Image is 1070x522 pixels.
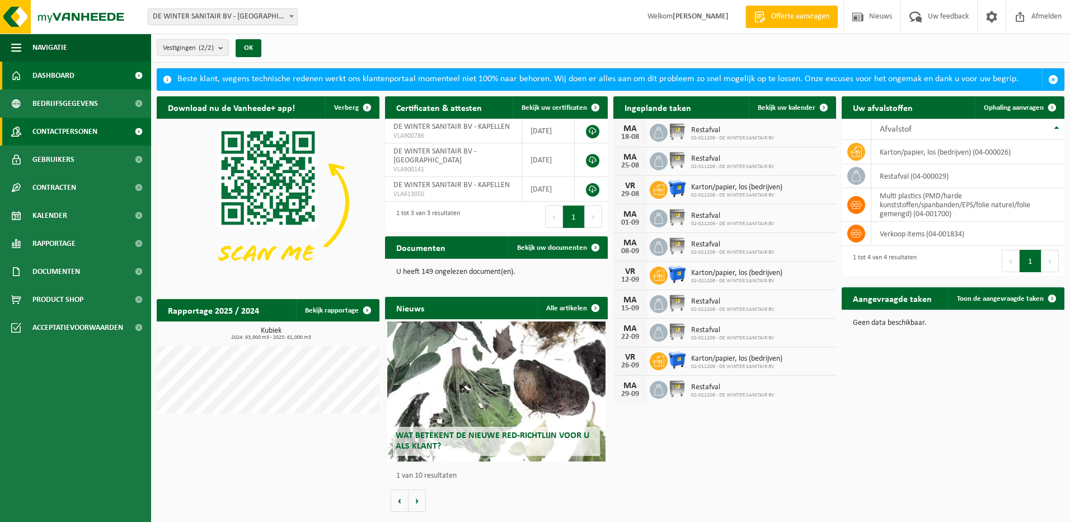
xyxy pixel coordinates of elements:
[758,104,815,111] span: Bekijk uw kalender
[157,39,229,56] button: Vestigingen(2/2)
[673,12,729,21] strong: [PERSON_NAME]
[691,221,775,227] span: 02-011209 - DE WINTER SANITAIR BV
[619,162,641,170] div: 25-08
[619,362,641,370] div: 26-09
[619,381,641,390] div: MA
[619,153,641,162] div: MA
[668,265,687,284] img: WB-1100-HPE-BE-01
[619,390,641,398] div: 29-09
[619,305,641,313] div: 15-09
[984,104,1044,111] span: Ophaling aanvragen
[409,490,426,512] button: Volgende
[391,490,409,512] button: Vorige
[749,96,835,119] a: Bekijk uw kalender
[745,6,838,28] a: Offerte aanvragen
[385,236,457,258] h2: Documenten
[948,287,1063,310] a: Toon de aangevraagde taken
[691,192,782,199] span: 02-011209 - DE WINTER SANITAIR BV
[619,181,641,190] div: VR
[619,276,641,284] div: 12-09
[853,319,1053,327] p: Geen data beschikbaar.
[157,119,379,286] img: Download de VHEPlus App
[668,122,687,141] img: WB-1100-GAL-GY-02
[619,190,641,198] div: 29-08
[32,146,74,174] span: Gebruikers
[871,140,1064,164] td: karton/papier, los (bedrijven) (04-000026)
[668,208,687,227] img: WB-1100-GAL-GY-02
[391,204,460,229] div: 1 tot 3 van 3 resultaten
[32,286,83,314] span: Product Shop
[522,143,575,177] td: [DATE]
[691,278,782,285] span: 02-011209 - DE WINTER SANITAIR BV
[537,297,607,319] a: Alle artikelen
[545,206,563,228] button: Previous
[522,104,587,111] span: Bekijk uw certificaten
[691,249,775,256] span: 02-011209 - DE WINTER SANITAIR BV
[619,333,641,341] div: 22-09
[619,239,641,248] div: MA
[1041,250,1059,272] button: Next
[32,174,76,202] span: Contracten
[199,44,214,52] count: (2/2)
[148,8,298,25] span: DE WINTER SANITAIR BV - BRASSCHAAT
[668,179,687,198] img: WB-1100-HPE-BE-01
[619,133,641,141] div: 18-08
[32,62,74,90] span: Dashboard
[619,248,641,255] div: 08-09
[691,306,775,313] span: 02-011209 - DE WINTER SANITAIR BV
[691,326,775,335] span: Restafval
[691,355,782,363] span: Karton/papier, los (bedrijven)
[871,164,1064,188] td: restafval (04-000029)
[847,249,917,273] div: 1 tot 4 van 4 resultaten
[842,96,924,118] h2: Uw afvalstoffen
[393,147,476,165] span: DE WINTER SANITAIR BV - [GEOGRAPHIC_DATA]
[32,90,98,118] span: Bedrijfsgegevens
[162,335,379,341] span: 2024: 93,900 m3 - 2025: 61,000 m3
[691,155,775,164] span: Restafval
[522,119,575,143] td: [DATE]
[396,472,602,480] p: 1 van 10 resultaten
[1002,250,1020,272] button: Previous
[522,177,575,202] td: [DATE]
[32,34,67,62] span: Navigatie
[668,379,687,398] img: WB-1100-GAL-GY-02
[396,268,597,276] p: U heeft 149 ongelezen document(en).
[619,296,641,305] div: MA
[393,123,510,131] span: DE WINTER SANITAIR BV - KAPELLEN
[396,431,589,451] span: Wat betekent de nieuwe RED-richtlijn voor u als klant?
[619,219,641,227] div: 01-09
[32,314,123,342] span: Acceptatievoorwaarden
[32,230,76,258] span: Rapportage
[296,299,378,321] a: Bekijk rapportage
[691,212,775,221] span: Restafval
[385,96,493,118] h2: Certificaten & attesten
[163,40,214,57] span: Vestigingen
[691,126,775,135] span: Restafval
[975,96,1063,119] a: Ophaling aanvragen
[32,202,67,230] span: Kalender
[157,299,270,321] h2: Rapportage 2025 / 2024
[157,96,306,118] h2: Download nu de Vanheede+ app!
[691,392,775,399] span: 02-011209 - DE WINTER SANITAIR BV
[668,293,687,313] img: WB-1100-GAL-GY-02
[691,335,775,342] span: 02-011209 - DE WINTER SANITAIR BV
[613,96,702,118] h2: Ingeplande taken
[236,39,261,57] button: OK
[393,190,513,199] span: VLA613050
[668,322,687,341] img: WB-1100-GAL-GY-02
[668,151,687,170] img: WB-1100-GAL-GY-02
[957,295,1044,302] span: Toon de aangevraagde taken
[619,267,641,276] div: VR
[668,351,687,370] img: WB-1100-HPE-BE-01
[334,104,359,111] span: Verberg
[385,297,435,319] h2: Nieuws
[619,210,641,219] div: MA
[880,125,912,134] span: Afvalstof
[871,222,1064,246] td: verkoop items (04-001834)
[517,244,587,251] span: Bekijk uw documenten
[32,258,80,286] span: Documenten
[1020,250,1041,272] button: 1
[508,236,607,259] a: Bekijk uw documenten
[387,321,606,462] a: Wat betekent de nieuwe RED-richtlijn voor u als klant?
[162,327,379,341] h3: Kubiek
